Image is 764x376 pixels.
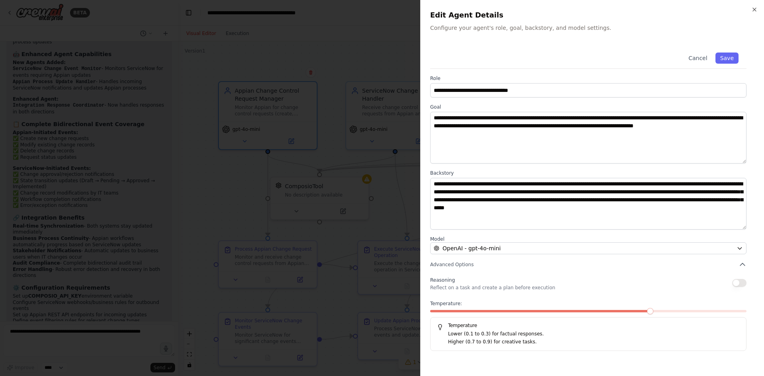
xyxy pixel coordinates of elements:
[442,244,501,252] span: OpenAI - gpt-4o-mini
[715,53,739,64] button: Save
[430,10,754,21] h2: Edit Agent Details
[430,277,455,283] span: Reasoning
[430,236,746,242] label: Model
[430,170,746,176] label: Backstory
[430,75,746,82] label: Role
[430,24,754,32] p: Configure your agent's role, goal, backstory, and model settings.
[684,53,712,64] button: Cancel
[430,284,555,291] p: Reflect on a task and create a plan before execution
[448,338,740,346] p: Higher (0.7 to 0.9) for creative tasks.
[430,242,746,254] button: OpenAI - gpt-4o-mini
[430,261,474,268] span: Advanced Options
[448,330,740,338] p: Lower (0.1 to 0.3) for factual responses.
[430,104,746,110] label: Goal
[437,322,740,329] h5: Temperature
[430,261,746,269] button: Advanced Options
[430,300,462,307] span: Temperature:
